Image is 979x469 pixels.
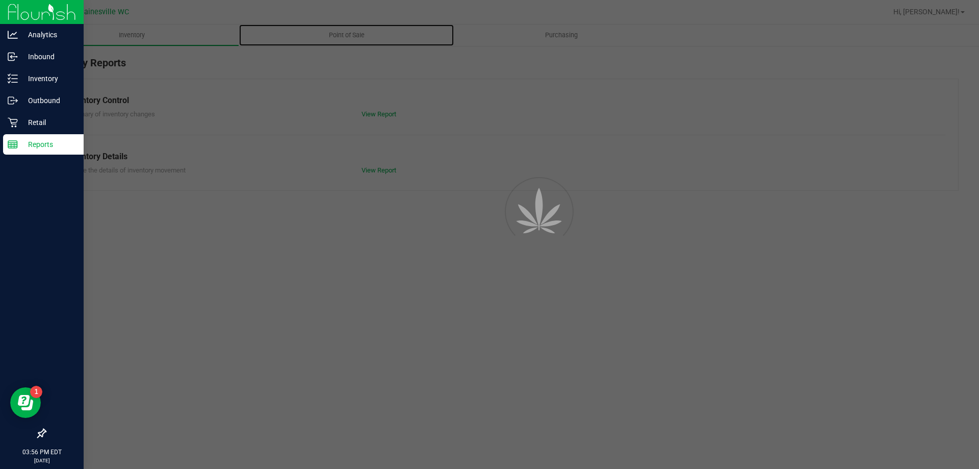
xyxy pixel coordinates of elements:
inline-svg: Outbound [8,95,18,106]
inline-svg: Reports [8,139,18,150]
iframe: Resource center unread badge [30,386,42,398]
inline-svg: Retail [8,117,18,128]
iframe: Resource center [10,387,41,418]
p: Inbound [18,51,79,63]
inline-svg: Inbound [8,52,18,62]
p: Inventory [18,72,79,85]
p: Outbound [18,94,79,107]
p: [DATE] [5,457,79,464]
p: Reports [18,138,79,151]
inline-svg: Analytics [8,30,18,40]
p: 03:56 PM EDT [5,448,79,457]
p: Retail [18,116,79,129]
p: Analytics [18,29,79,41]
inline-svg: Inventory [8,73,18,84]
